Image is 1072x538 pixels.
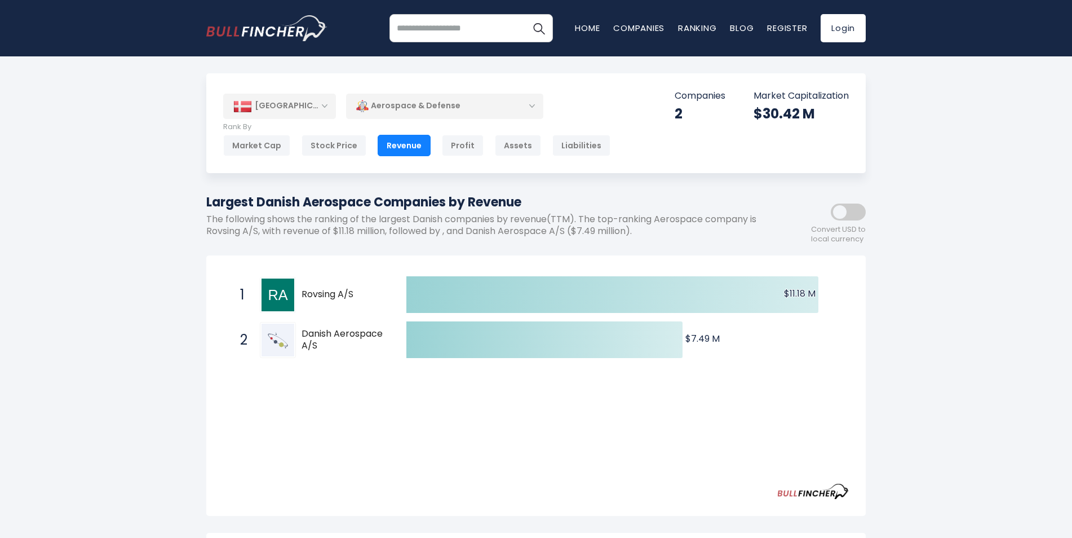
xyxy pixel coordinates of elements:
text: $11.18 M [784,287,816,300]
p: Market Capitalization [754,90,849,102]
span: 2 [234,330,246,350]
img: Danish Aerospace A/S [262,324,294,356]
div: Profit [442,135,484,156]
span: 1 [234,285,246,305]
div: 2 [675,105,725,122]
img: Rovsing A/S [262,279,294,311]
p: Rank By [223,122,610,132]
a: Blog [730,22,754,34]
div: $30.42 M [754,105,849,122]
span: Convert USD to local currency [811,225,866,244]
p: Companies [675,90,725,102]
a: Companies [613,22,665,34]
a: Login [821,14,866,42]
a: Home [575,22,600,34]
img: bullfincher logo [206,15,327,41]
a: Ranking [678,22,716,34]
div: Revenue [378,135,431,156]
div: Liabilities [552,135,610,156]
a: Go to homepage [206,15,327,41]
div: Aerospace & Defense [346,93,543,119]
a: Register [767,22,807,34]
div: Assets [495,135,541,156]
span: Danish Aerospace A/S [302,328,387,352]
button: Search [525,14,553,42]
div: Market Cap [223,135,290,156]
text: $7.49 M [685,332,720,345]
span: Rovsing A/S [302,289,387,301]
p: The following shows the ranking of the largest Danish companies by revenue(TTM). The top-ranking ... [206,214,764,237]
div: Stock Price [302,135,366,156]
h1: Largest Danish Aerospace Companies by Revenue [206,193,764,211]
div: [GEOGRAPHIC_DATA] [223,94,336,118]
